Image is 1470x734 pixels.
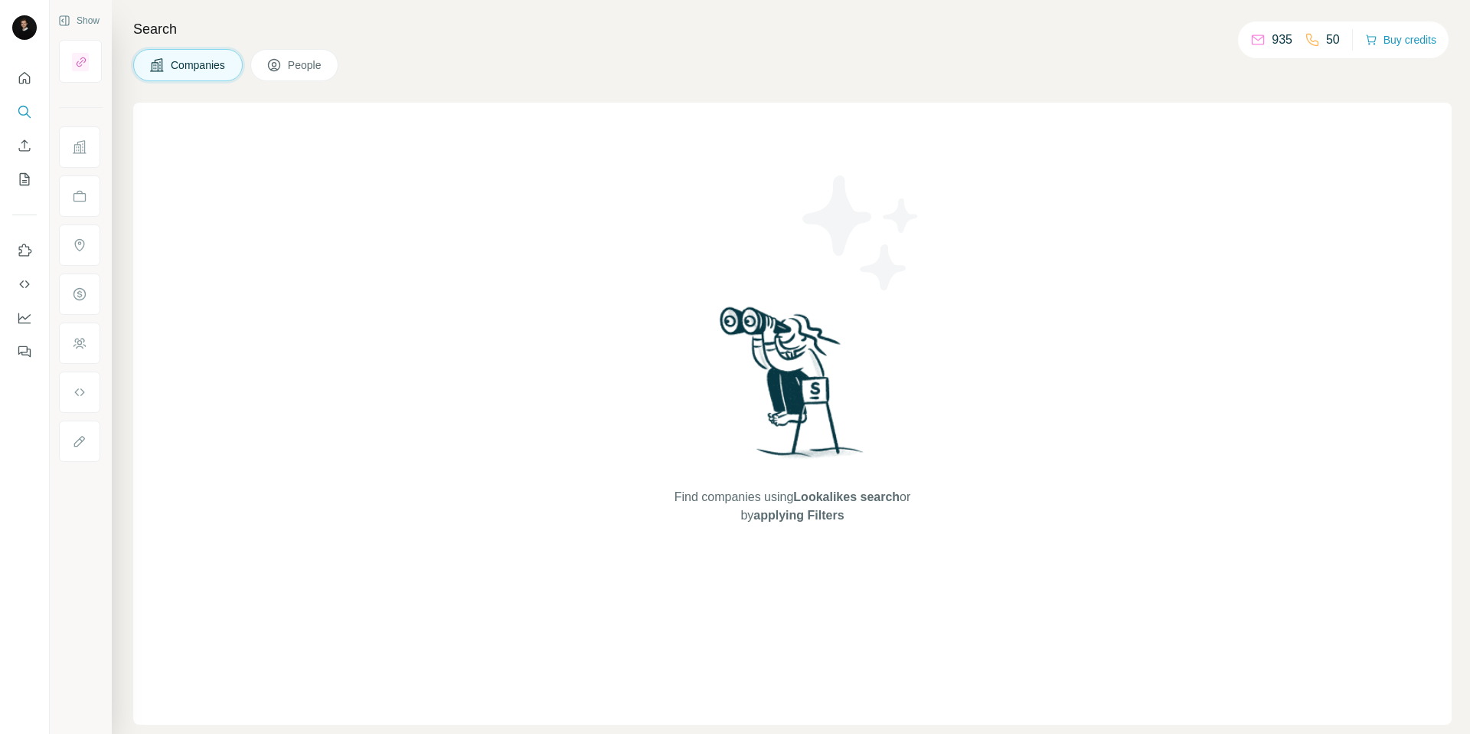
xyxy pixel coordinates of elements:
[12,98,37,126] button: Search
[12,270,37,298] button: Use Surfe API
[713,303,872,473] img: Surfe Illustration - Woman searching with binoculars
[12,338,37,365] button: Feedback
[792,164,930,302] img: Surfe Illustration - Stars
[12,15,37,40] img: Avatar
[1272,31,1292,49] p: 935
[288,57,323,73] span: People
[1326,31,1340,49] p: 50
[47,9,110,32] button: Show
[670,488,915,525] span: Find companies using or by
[12,304,37,332] button: Dashboard
[753,509,844,522] span: applying Filters
[12,237,37,264] button: Use Surfe on LinkedIn
[12,64,37,92] button: Quick start
[133,18,1452,40] h4: Search
[12,165,37,193] button: My lists
[793,490,900,503] span: Lookalikes search
[1365,29,1436,51] button: Buy credits
[12,132,37,159] button: Enrich CSV
[171,57,227,73] span: Companies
